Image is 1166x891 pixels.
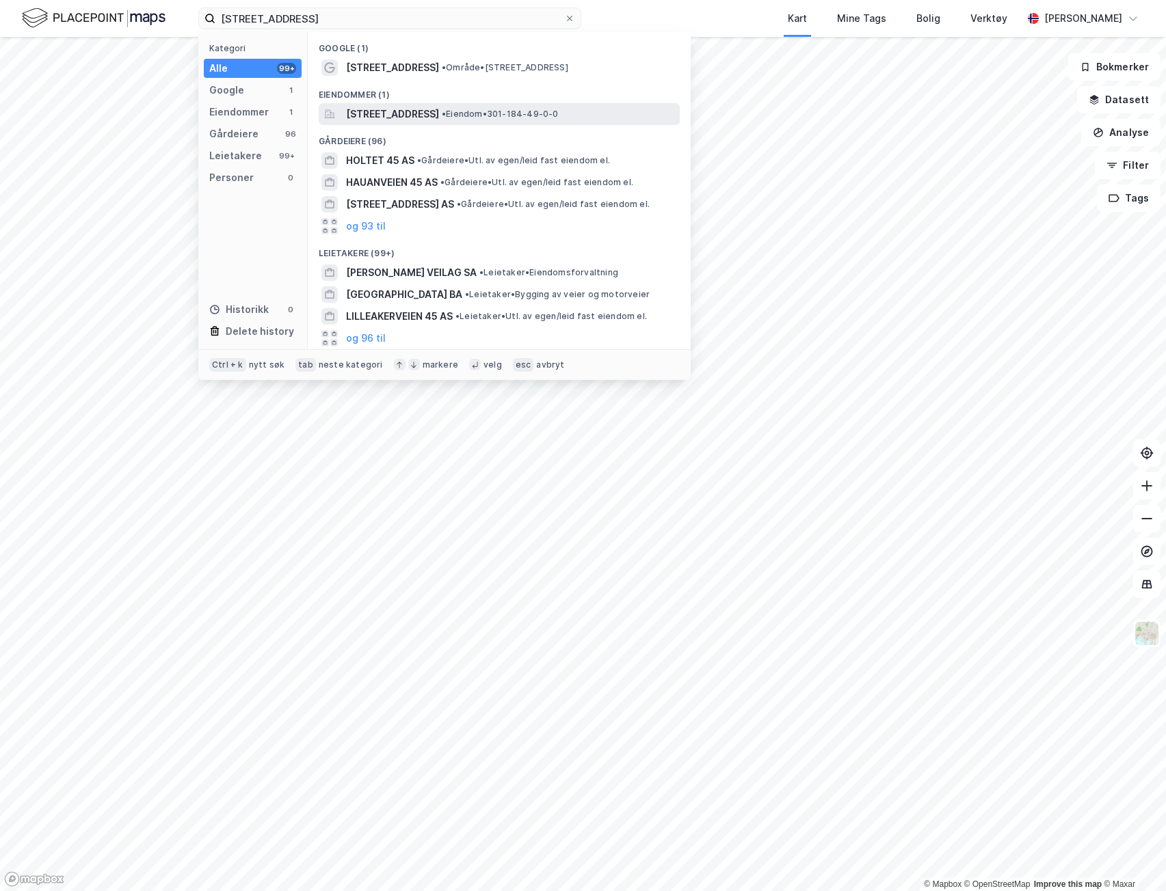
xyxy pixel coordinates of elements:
[285,304,296,315] div: 0
[455,311,647,322] span: Leietaker • Utl. av egen/leid fast eiendom el.
[209,126,259,142] div: Gårdeiere
[295,358,316,372] div: tab
[837,10,886,27] div: Mine Tags
[442,109,446,119] span: •
[964,879,1031,889] a: OpenStreetMap
[346,286,462,303] span: [GEOGRAPHIC_DATA] BA
[4,871,64,887] a: Mapbox homepage
[209,301,269,318] div: Historikk
[346,59,439,76] span: [STREET_ADDRESS]
[319,359,383,370] div: neste kategori
[209,82,244,98] div: Google
[924,879,962,889] a: Mapbox
[536,359,564,370] div: avbryt
[215,8,564,29] input: Søk på adresse, matrikkel, gårdeiere, leietakere eller personer
[916,10,940,27] div: Bolig
[465,289,469,299] span: •
[1044,10,1122,27] div: [PERSON_NAME]
[285,128,296,139] div: 96
[277,63,296,74] div: 99+
[1098,825,1166,891] iframe: Chat Widget
[1077,86,1161,113] button: Datasett
[346,330,386,346] button: og 96 til
[346,196,454,213] span: [STREET_ADDRESS] AS
[209,43,302,53] div: Kategori
[22,6,165,30] img: logo.f888ab2527a4732fd821a326f86c7f29.svg
[346,308,453,325] span: LILLEAKERVEIEN 45 AS
[513,358,534,372] div: esc
[440,177,633,188] span: Gårdeiere • Utl. av egen/leid fast eiendom el.
[483,359,502,370] div: velg
[346,218,386,234] button: og 93 til
[1095,152,1161,179] button: Filter
[479,267,483,277] span: •
[209,358,246,372] div: Ctrl + k
[455,311,460,321] span: •
[346,106,439,122] span: [STREET_ADDRESS]
[308,125,691,150] div: Gårdeiere (96)
[440,177,445,187] span: •
[442,109,559,120] span: Eiendom • 301-184-49-0-0
[465,289,650,300] span: Leietaker • Bygging av veier og motorveier
[1034,879,1102,889] a: Improve this map
[417,155,610,166] span: Gårdeiere • Utl. av egen/leid fast eiendom el.
[209,104,269,120] div: Eiendommer
[1134,620,1160,646] img: Z
[277,150,296,161] div: 99+
[457,199,461,209] span: •
[1097,184,1161,212] button: Tags
[479,267,618,278] span: Leietaker • Eiendomsforvaltning
[308,79,691,103] div: Eiendommer (1)
[308,32,691,57] div: Google (1)
[442,62,446,72] span: •
[346,174,438,191] span: HAUANVEIEN 45 AS
[209,148,262,164] div: Leietakere
[209,60,228,77] div: Alle
[209,169,254,186] div: Personer
[788,10,807,27] div: Kart
[442,62,568,73] span: Område • [STREET_ADDRESS]
[285,107,296,118] div: 1
[249,359,285,370] div: nytt søk
[1098,825,1166,891] div: Kontrollprogram for chat
[423,359,458,370] div: markere
[308,237,691,262] div: Leietakere (99+)
[346,264,477,281] span: [PERSON_NAME] VEILAG SA
[1081,119,1161,146] button: Analyse
[226,323,294,340] div: Delete history
[970,10,1007,27] div: Verktøy
[417,155,421,165] span: •
[285,85,296,96] div: 1
[285,172,296,183] div: 0
[457,199,650,210] span: Gårdeiere • Utl. av egen/leid fast eiendom el.
[346,152,414,169] span: HOLTET 45 AS
[1068,53,1161,81] button: Bokmerker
